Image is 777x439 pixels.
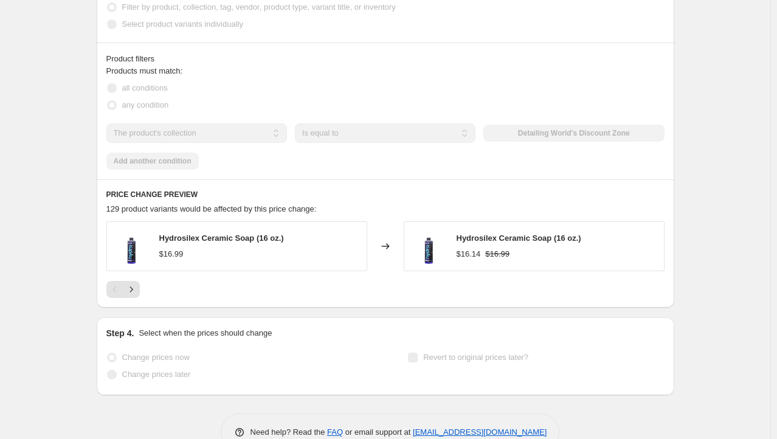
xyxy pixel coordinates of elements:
span: Revert to original prices later? [423,353,528,362]
span: Hydrosilex Ceramic Soap (16 oz.) [159,233,284,243]
span: Filter by product, collection, tag, vendor, product type, variant title, or inventory [122,2,396,12]
img: 94ae4706cf420d15c390463b4f06ca01_80x.jpg [410,228,447,264]
span: or email support at [343,427,413,437]
span: 129 product variants would be affected by this price change: [106,204,317,213]
p: Select when the prices should change [139,327,272,339]
span: Change prices later [122,370,191,379]
span: Hydrosilex Ceramic Soap (16 oz.) [457,233,581,243]
div: $16.99 [159,248,184,260]
span: Products must match: [106,66,183,75]
span: Need help? Read the [250,427,328,437]
div: $16.14 [457,248,481,260]
span: any condition [122,100,169,109]
img: 94ae4706cf420d15c390463b4f06ca01_80x.jpg [113,228,150,264]
strike: $16.99 [485,248,509,260]
span: Select product variants individually [122,19,243,29]
a: FAQ [327,427,343,437]
h6: PRICE CHANGE PREVIEW [106,190,665,199]
span: all conditions [122,83,168,92]
a: [EMAIL_ADDRESS][DOMAIN_NAME] [413,427,547,437]
nav: Pagination [106,281,140,298]
div: Product filters [106,53,665,65]
button: Next [123,281,140,298]
h2: Step 4. [106,327,134,339]
span: Change prices now [122,353,190,362]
